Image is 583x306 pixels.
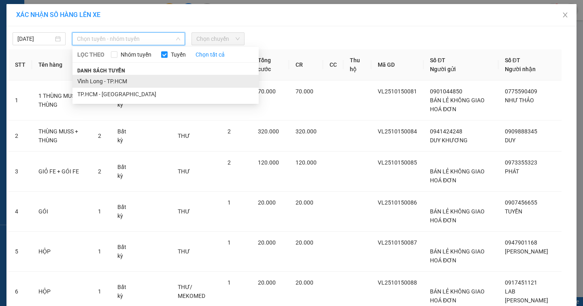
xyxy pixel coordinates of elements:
[505,279,537,286] span: 0917451121
[228,239,231,246] span: 1
[9,232,32,272] td: 5
[505,239,537,246] span: 0947901168
[296,239,313,246] span: 20.000
[9,80,32,120] td: 1
[178,248,190,255] span: THƯ
[16,11,100,19] span: XÁC NHẬN SỐ HÀNG LÊN XE
[9,120,32,152] td: 2
[505,199,537,206] span: 0907456655
[289,49,323,80] th: CR
[178,133,190,139] span: THƯ
[72,88,259,101] li: TP.HCM - [GEOGRAPHIC_DATA]
[98,248,101,255] span: 1
[430,168,485,184] span: BÁN LẺ KHÔNG GIAO HOÁ ĐƠN
[117,50,155,59] span: Nhóm tuyến
[98,168,101,175] span: 2
[430,288,485,304] span: BÁN LẺ KHÔNG GIAO HOÁ ĐƠN
[554,4,577,27] button: Close
[32,192,91,232] td: GÓI
[111,152,138,192] td: Bất kỳ
[296,279,313,286] span: 20.000
[168,50,189,59] span: Tuyến
[228,159,231,166] span: 2
[430,57,445,63] span: Số ĐT
[430,97,485,112] span: BÁN LẺ KHÔNG GIAO HOÁ ĐƠN
[562,12,568,18] span: close
[111,120,138,152] td: Bất kỳ
[98,133,101,139] span: 2
[378,159,417,166] span: VL2510150085
[430,208,485,224] span: BÁN LẺ KHÔNG GIAO HOÁ ĐƠN
[9,49,32,80] th: STT
[371,49,423,80] th: Mã GD
[111,192,138,232] td: Bất kỳ
[98,288,101,295] span: 1
[72,75,259,88] li: Vĩnh Long - TP.HCM
[430,66,456,72] span: Người gửi
[32,120,91,152] td: THÙNG MUSS + THÙNG
[69,26,134,46] div: CHỊ [PERSON_NAME]
[69,46,134,57] div: 0908851675
[505,88,537,95] span: 0775590409
[32,152,91,192] td: GIỎ FE + GÓI FE
[430,137,468,144] span: DUY KHƯƠNG
[178,168,190,175] span: THƯ
[505,128,537,135] span: 0909888345
[69,8,89,16] span: Nhận:
[77,50,104,59] span: LỌC THEO
[505,288,548,304] span: LAB [PERSON_NAME]
[378,239,417,246] span: VL2510150087
[258,279,276,286] span: 20.000
[505,208,522,215] span: TUYỀN
[505,137,515,144] span: DUY
[258,88,276,95] span: 70.000
[228,199,231,206] span: 1
[378,279,417,286] span: VL2510150088
[258,239,276,246] span: 20.000
[378,199,417,206] span: VL2510150086
[258,199,276,206] span: 20.000
[323,49,343,80] th: CC
[7,26,64,38] div: 0932149206
[9,152,32,192] td: 3
[32,49,91,80] th: Tên hàng
[296,159,317,166] span: 120.000
[228,279,231,286] span: 1
[505,248,548,255] span: [PERSON_NAME]
[343,49,371,80] th: Thu hộ
[196,50,225,59] a: Chọn tất cả
[178,284,205,299] span: THƯ/ MEKOMED
[32,232,91,272] td: HỘP
[296,128,317,135] span: 320.000
[378,88,417,95] span: VL2510150081
[7,8,19,16] span: Gửi:
[176,36,181,41] span: down
[296,88,313,95] span: 70.000
[505,57,520,63] span: Số ĐT
[111,232,138,272] td: Bất kỳ
[9,192,32,232] td: 4
[378,128,417,135] span: VL2510150084
[505,168,519,175] span: PHÁT
[505,97,534,103] span: NHƯ THẢO
[196,33,240,45] span: Chọn chuyến
[17,34,53,43] input: 15/10/2025
[178,208,190,215] span: THƯ
[505,66,536,72] span: Người nhận
[251,49,289,80] th: Tổng cước
[258,128,279,135] span: 320.000
[7,17,64,26] div: XUYÊN
[430,128,462,135] span: 0941424248
[98,208,101,215] span: 1
[77,33,180,45] span: Chọn tuyến - nhóm tuyến
[7,7,64,17] div: Vĩnh Long
[228,128,231,135] span: 2
[69,7,134,26] div: TP. [PERSON_NAME]
[430,88,462,95] span: 0901044850
[430,248,485,264] span: BÁN LẺ KHÔNG GIAO HOÁ ĐƠN
[258,159,279,166] span: 120.000
[72,67,130,74] span: Danh sách tuyến
[32,80,91,120] td: 1 THÙNG MUS + 1 THÙNG
[505,159,537,166] span: 0973355323
[296,199,313,206] span: 20.000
